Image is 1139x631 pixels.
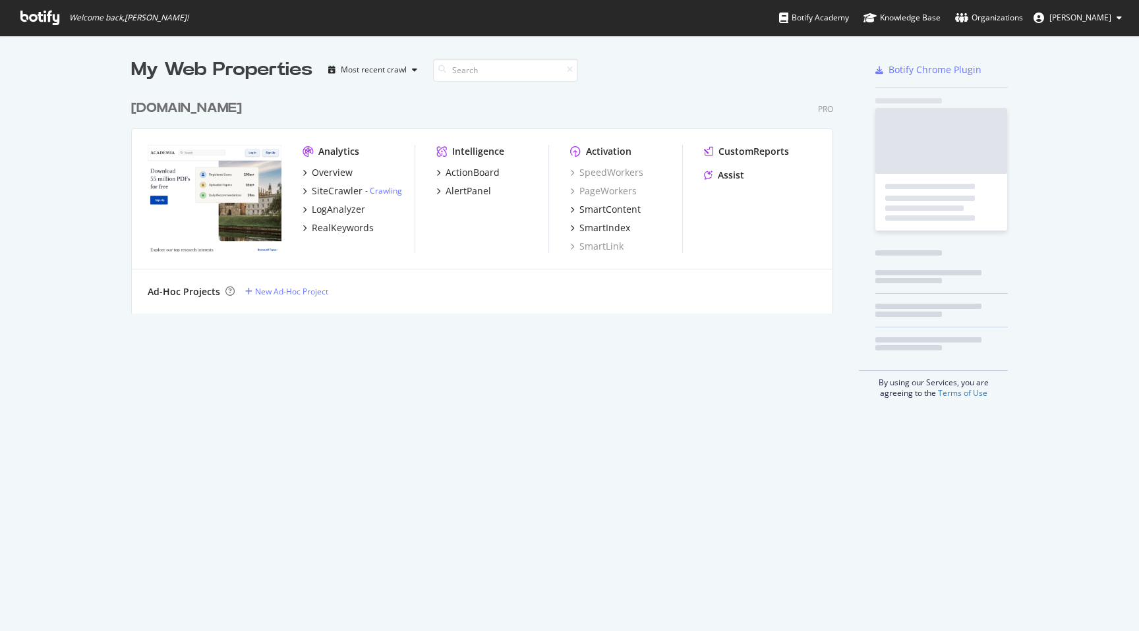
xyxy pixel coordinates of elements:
img: academia.edu [148,145,281,252]
div: grid [131,83,844,314]
button: Most recent crawl [323,59,423,80]
div: Assist [718,169,744,182]
div: CustomReports [718,145,789,158]
div: - [365,185,402,196]
a: Terms of Use [938,387,987,398]
div: Activation [586,145,631,158]
div: Botify Academy [779,11,849,24]
a: SmartContent [570,203,641,216]
a: New Ad-Hoc Project [245,286,328,297]
a: PageWorkers [570,184,637,198]
div: RealKeywords [312,221,374,234]
a: SmartLink [570,240,624,253]
div: SiteCrawler [312,184,363,198]
a: RealKeywords [303,221,374,234]
div: AlertPanel [446,184,491,198]
div: Knowledge Base [863,11,941,24]
span: Welcome back, [PERSON_NAME] ! [69,13,189,23]
a: ActionBoard [436,166,500,179]
div: Most recent crawl [341,66,407,74]
a: Botify Chrome Plugin [875,63,981,76]
div: Botify Chrome Plugin [889,63,981,76]
button: [PERSON_NAME] [1023,7,1132,28]
div: Organizations [955,11,1023,24]
span: Daniel Chen [1049,12,1111,23]
div: Analytics [318,145,359,158]
div: Ad-Hoc Projects [148,285,220,298]
input: Search [433,59,578,82]
a: Crawling [370,185,402,196]
a: SmartIndex [570,221,630,234]
div: Pro [818,103,833,115]
a: Assist [704,169,744,182]
a: SpeedWorkers [570,166,643,179]
div: ActionBoard [446,166,500,179]
div: By using our Services, you are agreeing to the [859,370,1008,398]
a: SiteCrawler- Crawling [303,184,402,198]
a: AlertPanel [436,184,491,198]
a: CustomReports [704,145,789,158]
div: New Ad-Hoc Project [255,286,328,297]
div: LogAnalyzer [312,203,365,216]
div: [DOMAIN_NAME] [131,99,242,118]
div: Overview [312,166,353,179]
div: SmartIndex [579,221,630,234]
div: Intelligence [452,145,504,158]
div: SmartContent [579,203,641,216]
a: Overview [303,166,353,179]
a: LogAnalyzer [303,203,365,216]
a: [DOMAIN_NAME] [131,99,247,118]
div: My Web Properties [131,57,312,83]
